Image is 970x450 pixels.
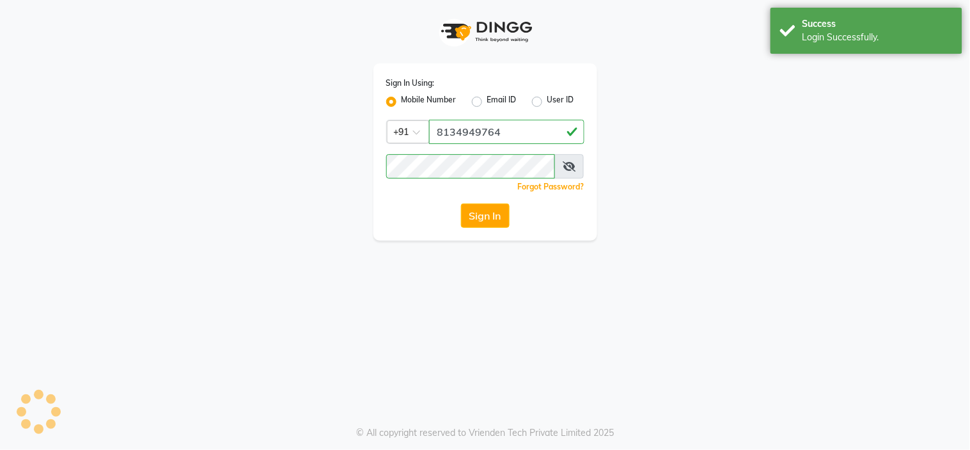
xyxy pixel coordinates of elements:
img: logo1.svg [434,13,536,51]
label: Mobile Number [402,94,457,109]
label: Sign In Using: [386,77,435,89]
div: Login Successfully. [802,31,953,44]
input: Username [386,154,556,179]
input: Username [429,120,584,144]
a: Forgot Password? [518,182,584,191]
label: User ID [547,94,574,109]
label: Email ID [487,94,517,109]
div: Success [802,17,953,31]
button: Sign In [461,204,510,228]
